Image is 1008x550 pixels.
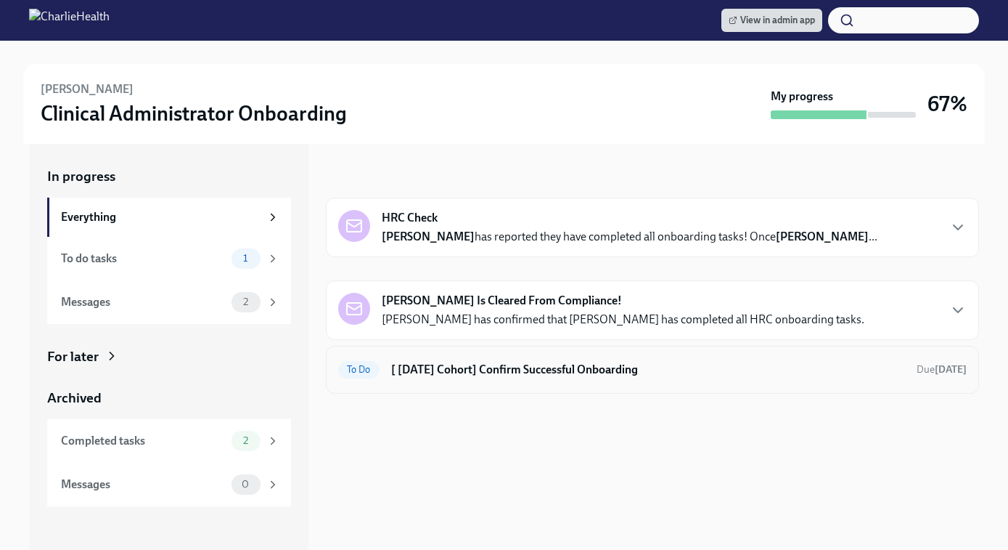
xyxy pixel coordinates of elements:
[47,167,291,186] a: In progress
[61,477,226,493] div: Messages
[61,294,226,310] div: Messages
[47,389,291,408] a: Archived
[771,89,833,105] strong: My progress
[382,210,438,226] strong: HRC Check
[721,9,822,32] a: View in admin app
[47,347,291,366] a: For later
[234,435,257,446] span: 2
[729,13,815,28] span: View in admin app
[382,230,475,243] strong: [PERSON_NAME]
[234,296,257,307] span: 2
[47,280,291,324] a: Messages2
[776,230,869,243] strong: [PERSON_NAME]
[338,358,967,381] a: To Do[ [DATE] Cohort] Confirm Successful OnboardingDue[DATE]
[326,167,394,186] div: In progress
[927,91,967,117] h3: 67%
[917,363,967,376] span: Due
[382,229,877,245] p: has reported they have completed all onboarding tasks! Once ...
[47,237,291,280] a: To do tasks1
[47,198,291,237] a: Everything
[382,312,864,328] p: [PERSON_NAME] has confirmed that [PERSON_NAME] has completed all HRC onboarding tasks.
[234,253,256,264] span: 1
[61,251,226,267] div: To do tasks
[29,9,110,32] img: CharlieHealth
[61,433,226,449] div: Completed tasks
[47,347,99,366] div: For later
[47,419,291,463] a: Completed tasks2
[47,463,291,506] a: Messages0
[382,293,622,309] strong: [PERSON_NAME] Is Cleared From Compliance!
[41,100,347,126] h3: Clinical Administrator Onboarding
[61,209,261,225] div: Everything
[935,363,967,376] strong: [DATE]
[917,363,967,376] span: September 28th, 2025 10:00
[233,479,258,490] span: 0
[338,364,380,375] span: To Do
[41,81,134,97] h6: [PERSON_NAME]
[391,362,905,378] h6: [ [DATE] Cohort] Confirm Successful Onboarding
